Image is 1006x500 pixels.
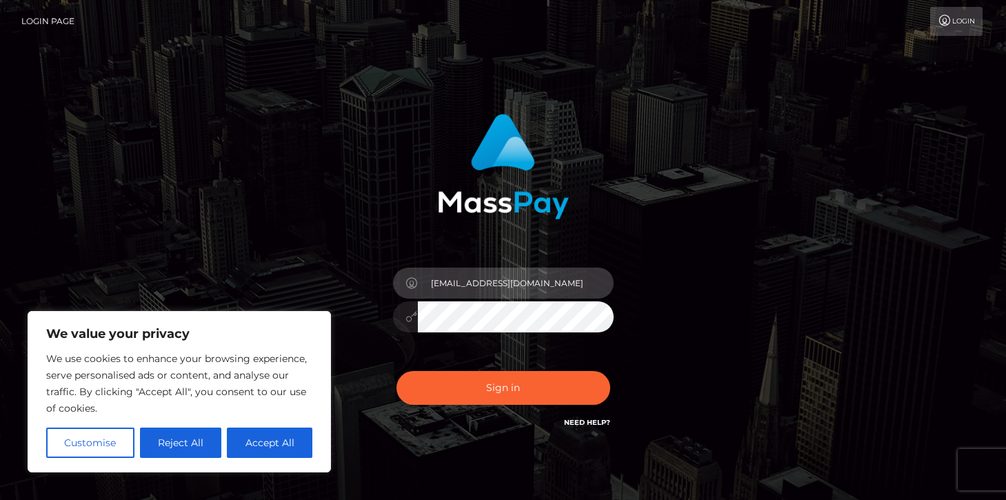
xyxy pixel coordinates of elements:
a: Login Page [21,7,74,36]
p: We use cookies to enhance your browsing experience, serve personalised ads or content, and analys... [46,350,312,417]
input: Username... [418,268,614,299]
button: Accept All [227,428,312,458]
p: We value your privacy [46,326,312,342]
a: Login [930,7,983,36]
div: We value your privacy [28,311,331,472]
button: Sign in [396,371,610,405]
button: Reject All [140,428,222,458]
a: Need Help? [564,418,610,427]
button: Customise [46,428,134,458]
img: MassPay Login [438,114,569,219]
